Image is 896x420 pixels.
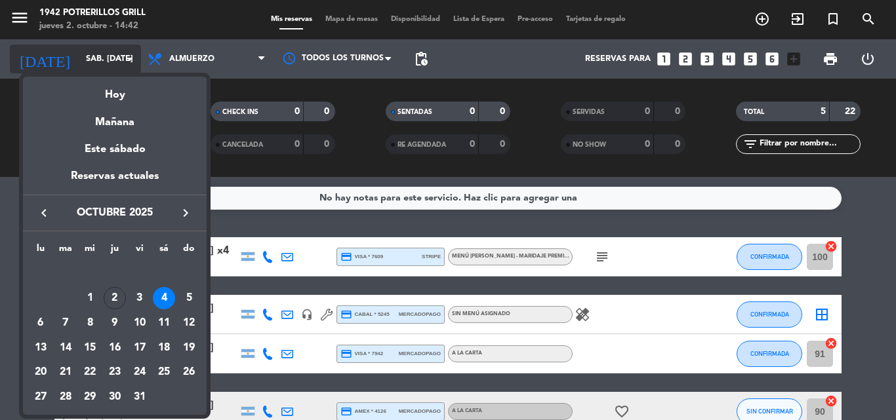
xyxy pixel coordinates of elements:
div: Este sábado [23,131,207,168]
td: 20 de octubre de 2025 [28,360,53,385]
div: 15 [79,337,101,359]
div: 16 [104,337,126,359]
div: 8 [79,312,101,334]
td: 14 de octubre de 2025 [53,335,78,360]
div: Reservas actuales [23,168,207,195]
th: miércoles [77,241,102,261]
td: 30 de octubre de 2025 [102,385,127,410]
td: 3 de octubre de 2025 [127,286,152,311]
td: 15 de octubre de 2025 [77,335,102,360]
div: 12 [178,312,200,334]
td: 1 de octubre de 2025 [77,286,102,311]
td: 21 de octubre de 2025 [53,360,78,385]
i: keyboard_arrow_right [178,205,193,221]
td: 9 de octubre de 2025 [102,311,127,335]
td: 19 de octubre de 2025 [176,335,201,360]
td: 16 de octubre de 2025 [102,335,127,360]
i: keyboard_arrow_left [36,205,52,221]
div: 4 [153,287,175,309]
div: 22 [79,361,101,383]
th: viernes [127,241,152,261]
div: 3 [129,287,151,309]
div: 19 [178,337,200,359]
span: octubre 2025 [56,204,174,221]
div: 13 [30,337,52,359]
div: 10 [129,312,151,334]
div: 2 [104,287,126,309]
div: Hoy [23,77,207,104]
td: 31 de octubre de 2025 [127,385,152,410]
th: domingo [176,241,201,261]
div: 31 [129,386,151,408]
td: 7 de octubre de 2025 [53,311,78,335]
td: 11 de octubre de 2025 [152,311,177,335]
button: keyboard_arrow_right [174,204,197,221]
div: 1 [79,287,101,309]
div: 29 [79,386,101,408]
div: 27 [30,386,52,408]
td: 17 de octubre de 2025 [127,335,152,360]
div: 20 [30,361,52,383]
td: 8 de octubre de 2025 [77,311,102,335]
td: 13 de octubre de 2025 [28,335,53,360]
button: keyboard_arrow_left [32,204,56,221]
div: 21 [54,361,77,383]
div: 18 [153,337,175,359]
td: 2 de octubre de 2025 [102,286,127,311]
td: 10 de octubre de 2025 [127,311,152,335]
th: sábado [152,241,177,261]
td: 25 de octubre de 2025 [152,360,177,385]
th: jueves [102,241,127,261]
div: 14 [54,337,77,359]
td: 26 de octubre de 2025 [176,360,201,385]
td: 6 de octubre de 2025 [28,311,53,335]
td: 23 de octubre de 2025 [102,360,127,385]
td: 5 de octubre de 2025 [176,286,201,311]
div: 11 [153,312,175,334]
td: 29 de octubre de 2025 [77,385,102,410]
td: OCT. [28,261,201,286]
th: martes [53,241,78,261]
div: 7 [54,312,77,334]
td: 27 de octubre de 2025 [28,385,53,410]
td: 22 de octubre de 2025 [77,360,102,385]
div: 26 [178,361,200,383]
th: lunes [28,241,53,261]
div: 25 [153,361,175,383]
td: 18 de octubre de 2025 [152,335,177,360]
td: 4 de octubre de 2025 [152,286,177,311]
td: 12 de octubre de 2025 [176,311,201,335]
td: 24 de octubre de 2025 [127,360,152,385]
div: 17 [129,337,151,359]
div: Mañana [23,104,207,131]
div: 23 [104,361,126,383]
div: 5 [178,287,200,309]
div: 28 [54,386,77,408]
div: 30 [104,386,126,408]
div: 6 [30,312,52,334]
div: 24 [129,361,151,383]
div: 9 [104,312,126,334]
td: 28 de octubre de 2025 [53,385,78,410]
